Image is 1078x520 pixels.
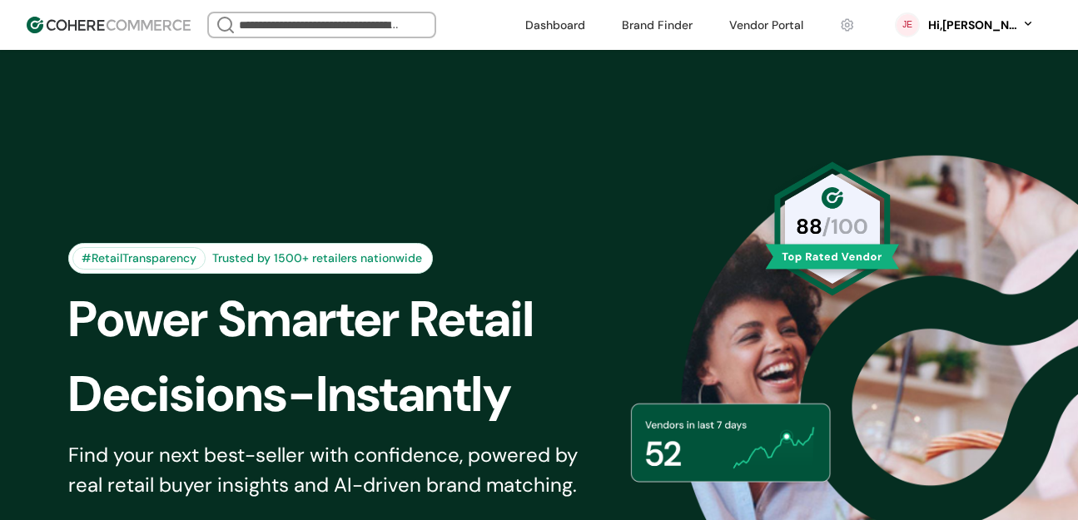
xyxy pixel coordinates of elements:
[68,282,628,357] div: Power Smarter Retail
[68,357,628,432] div: Decisions-Instantly
[895,12,920,37] svg: 0 percent
[27,17,191,33] img: Cohere Logo
[926,17,1035,34] button: Hi,[PERSON_NAME]
[68,440,599,500] div: Find your next best-seller with confidence, powered by real retail buyer insights and AI-driven b...
[72,247,206,270] div: #RetailTransparency
[206,250,429,267] div: Trusted by 1500+ retailers nationwide
[926,17,1018,34] div: Hi, [PERSON_NAME]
